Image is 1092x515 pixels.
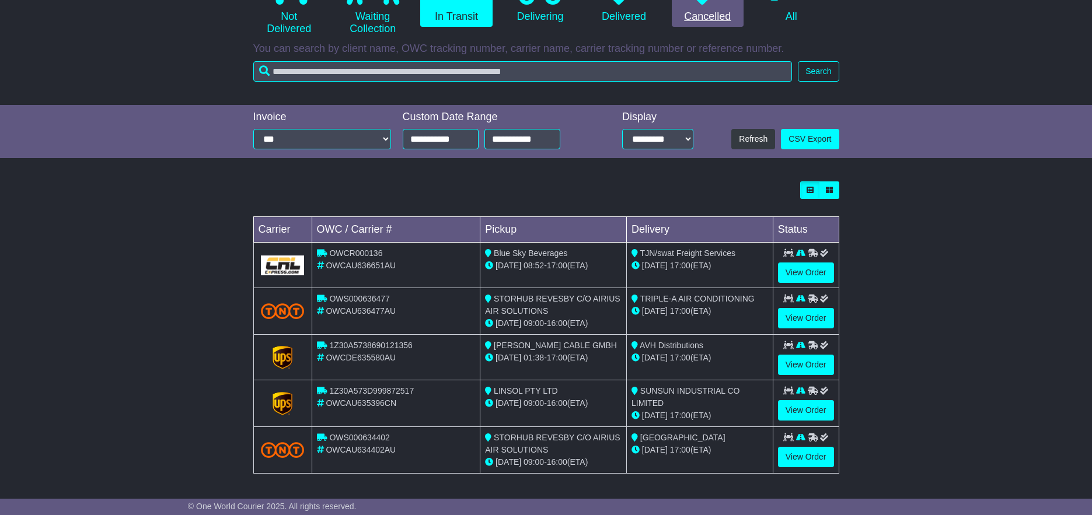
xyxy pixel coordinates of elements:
span: [DATE] [642,445,668,454]
span: OWS000634402 [329,433,390,442]
a: View Order [778,400,834,421]
span: 01:38 [524,353,544,362]
span: [DATE] [496,261,521,270]
span: [GEOGRAPHIC_DATA] [640,433,725,442]
div: (ETA) [632,260,768,272]
span: AVH Distributions [640,341,703,350]
span: [DATE] [496,353,521,362]
a: View Order [778,447,834,467]
div: - (ETA) [485,352,622,364]
span: 09:00 [524,398,544,408]
span: [DATE] [496,398,521,408]
span: 1Z30A5738690121356 [329,341,412,350]
td: Carrier [253,217,312,243]
span: SUNSUN INDUSTRIAL CO LIMITED [632,386,740,408]
span: STORHUB REVESBY C/O AIRIUS AIR SOLUTIONS [485,433,620,454]
div: (ETA) [632,305,768,317]
div: Invoice [253,111,391,124]
img: TNT_Domestic.png [261,442,305,458]
span: OWCAU636651AU [326,261,396,270]
span: STORHUB REVESBY C/O AIRIUS AIR SOLUTIONS [485,294,620,316]
span: © One World Courier 2025. All rights reserved. [188,502,357,511]
span: [DATE] [642,261,668,270]
span: TJN/swat Freight Services [640,248,735,258]
span: [DATE] [496,457,521,467]
span: [DATE] [642,353,668,362]
span: OWS000636477 [329,294,390,303]
div: - (ETA) [485,456,622,468]
span: OWCAU635396CN [326,398,396,408]
span: 09:00 [524,457,544,467]
span: LINSOL PTY LTD [494,386,557,395]
span: 17:00 [547,353,567,362]
div: Custom Date Range [403,111,590,124]
span: 17:00 [670,261,690,270]
span: 08:52 [524,261,544,270]
p: You can search by client name, OWC tracking number, carrier name, carrier tracking number or refe... [253,43,839,55]
td: Delivery [626,217,773,243]
span: 16:00 [547,318,567,328]
div: (ETA) [632,444,768,456]
span: OWCAU634402AU [326,445,396,454]
img: GetCarrierServiceLogo [261,255,305,275]
span: 17:00 [670,411,690,420]
span: 09:00 [524,318,544,328]
span: 1Z30A573D999872517 [329,386,414,395]
span: OWCAU636477AU [326,306,396,316]
td: Pickup [480,217,627,243]
span: Blue Sky Beverages [494,248,567,258]
div: - (ETA) [485,397,622,409]
span: 17:00 [670,445,690,454]
button: Search [798,61,839,82]
a: View Order [778,308,834,328]
img: GetCarrierServiceLogo [273,392,292,415]
a: CSV Export [781,129,839,149]
span: 17:00 [670,306,690,316]
span: [DATE] [642,411,668,420]
div: - (ETA) [485,317,622,330]
td: OWC / Carrier # [312,217,480,243]
img: TNT_Domestic.png [261,303,305,319]
td: Status [773,217,839,243]
span: [DATE] [496,318,521,328]
span: TRIPLE-A AIR CONDITIONING [640,294,755,303]
a: View Order [778,355,834,375]
span: [PERSON_NAME] CABLE GMBH [494,341,617,350]
div: Display [622,111,693,124]
span: [DATE] [642,306,668,316]
button: Refresh [731,129,775,149]
span: 16:00 [547,457,567,467]
img: GetCarrierServiceLogo [273,346,292,369]
a: View Order [778,262,834,283]
span: OWCDE635580AU [326,353,396,362]
div: - (ETA) [485,260,622,272]
div: (ETA) [632,352,768,364]
span: 16:00 [547,398,567,408]
span: 17:00 [670,353,690,362]
div: (ETA) [632,409,768,422]
span: 17:00 [547,261,567,270]
span: OWCR000136 [329,248,382,258]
